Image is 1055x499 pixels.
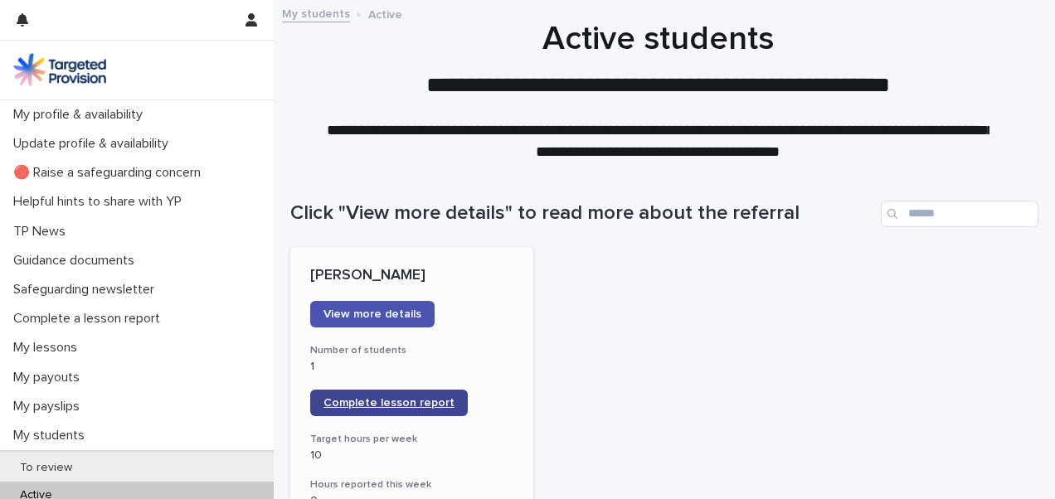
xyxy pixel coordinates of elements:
[323,308,421,320] span: View more details
[368,4,402,22] p: Active
[323,397,455,409] span: Complete lesson report
[290,19,1026,59] h1: Active students
[310,344,513,357] h3: Number of students
[282,3,350,22] a: My students
[7,340,90,356] p: My lessons
[7,107,156,123] p: My profile & availability
[290,201,874,225] h1: Click "View more details" to read more about the referral
[310,448,513,463] p: 10
[7,165,214,181] p: 🔴 Raise a safeguarding concern
[310,267,513,285] p: [PERSON_NAME]
[7,370,93,385] p: My payouts
[310,433,513,446] h3: Target hours per week
[7,428,98,443] p: My students
[310,360,513,374] p: 1
[7,399,93,414] p: My payslips
[7,282,168,298] p: Safeguarding newsletter
[310,301,435,327] a: View more details
[310,478,513,492] h3: Hours reported this week
[7,224,79,240] p: TP News
[7,136,182,152] p: Update profile & availability
[881,201,1038,227] input: Search
[7,311,173,327] p: Complete a lesson report
[7,253,148,269] p: Guidance documents
[7,194,195,210] p: Helpful hints to share with YP
[7,461,85,475] p: To review
[13,53,106,86] img: M5nRWzHhSzIhMunXDL62
[310,390,468,416] a: Complete lesson report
